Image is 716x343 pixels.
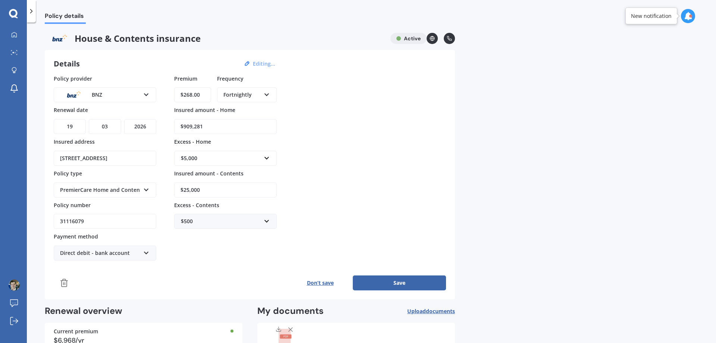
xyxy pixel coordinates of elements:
img: BNZ.png [60,90,88,100]
input: Enter policy number [54,214,156,229]
span: Policy type [54,170,82,177]
input: Enter amount [174,87,211,102]
span: documents [426,308,455,315]
div: Direct debit - bank account [60,249,140,257]
span: Excess - Contents [174,201,219,208]
img: ACg8ocKLX1-eDOQuNMAEPn4KDucLRNgW7fkpvDPCvqlwKX_jxuuu6JIG=s96-c [9,280,20,291]
div: BNZ [60,91,140,99]
span: Insured amount - Home [174,106,235,113]
div: PremierCare Home and Contents [60,186,140,194]
button: Don’t save [288,275,353,290]
span: Frequency [217,75,244,82]
input: Enter amount [174,119,277,134]
span: Renewal date [54,106,88,113]
input: Enter amount [174,183,277,197]
span: Excess - Home [174,138,211,145]
span: Policy number [54,201,91,208]
h3: Details [54,59,80,69]
button: Editing... [251,60,277,67]
span: Policy provider [54,75,92,82]
div: $5,000 [181,154,261,162]
div: Fortnightly [223,91,261,99]
span: Insured address [54,138,95,145]
span: House & Contents insurance [45,33,384,44]
span: Insured amount - Contents [174,170,244,177]
span: Upload [407,308,455,314]
button: Save [353,275,446,290]
img: BNZ.png [45,33,75,44]
span: Payment method [54,233,98,240]
button: Uploaddocuments [407,305,455,317]
div: New notification [631,12,672,20]
div: Current premium [54,329,233,334]
h2: Renewal overview [45,305,242,317]
span: Premium [174,75,197,82]
div: $500 [181,217,261,225]
input: Enter address [54,151,156,166]
h2: My documents [257,305,324,317]
span: Policy details [45,12,86,22]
